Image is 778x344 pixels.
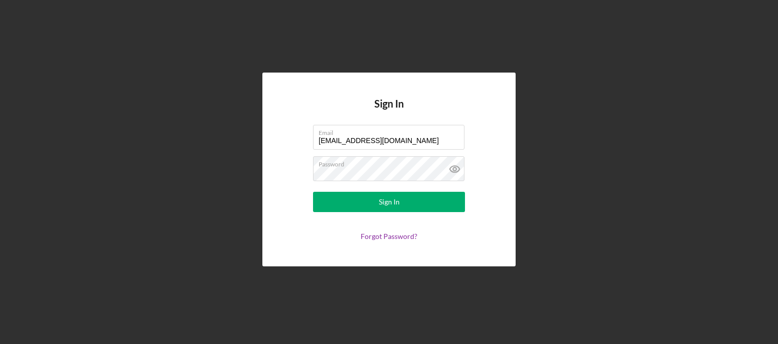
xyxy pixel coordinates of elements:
[374,98,404,125] h4: Sign In
[319,125,464,136] label: Email
[319,157,464,168] label: Password
[361,232,417,240] a: Forgot Password?
[313,192,465,212] button: Sign In
[379,192,400,212] div: Sign In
